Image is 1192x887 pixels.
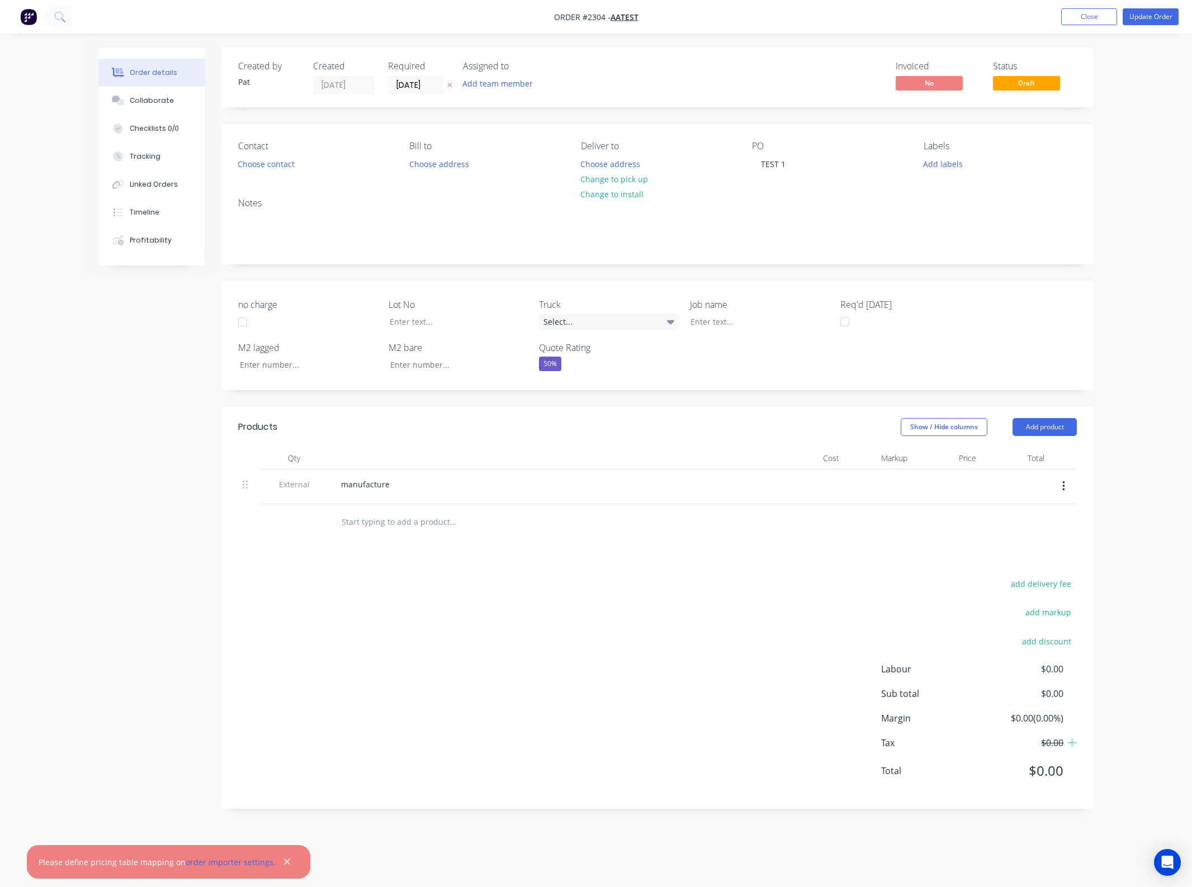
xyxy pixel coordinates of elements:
button: Add product [1013,418,1077,436]
a: AATEST [611,12,638,22]
button: add markup [1019,605,1077,620]
div: Bill to [409,141,562,151]
span: $0.00 ( 0.00 %) [981,712,1063,725]
button: add delivery fee [1005,576,1077,591]
img: Factory [20,8,37,25]
span: External [265,478,323,490]
button: add discount [1016,634,1077,649]
div: Timeline [130,207,159,217]
input: Enter number... [381,357,528,373]
span: Order #2304 - [554,12,611,22]
button: Choose contact [232,156,301,171]
button: Add team member [457,76,539,91]
div: Assigned to [463,61,575,72]
button: Show / Hide columns [901,418,987,436]
span: $0.00 [981,761,1063,781]
span: Sub total [881,687,981,700]
div: PO [752,141,905,151]
span: Labour [881,662,981,676]
button: Order details [98,59,205,87]
span: No [896,76,963,90]
div: manufacture [332,476,399,492]
div: Cost [775,447,844,469]
button: Timeline [98,198,205,226]
button: Add team member [463,76,539,91]
div: Open Intercom Messenger [1154,849,1181,876]
div: Collaborate [130,96,174,106]
div: Please define pricing table mapping on [39,856,276,868]
a: order importer settings. [186,857,276,867]
span: Tax [881,736,981,750]
div: Pat [238,76,300,88]
div: Created by [238,61,300,72]
input: Enter number... [230,357,378,373]
label: Lot No [389,298,528,311]
label: M2 lagged [238,341,378,354]
button: Add labels [917,156,968,171]
input: Start typing to add a product... [341,511,565,533]
div: Status [993,61,1077,72]
button: Choose address [403,156,475,171]
button: Choose address [575,156,646,171]
div: 50% [539,357,561,371]
div: Linked Orders [130,179,178,189]
button: Linked Orders [98,170,205,198]
span: $0.00 [981,687,1063,700]
button: Tracking [98,143,205,170]
button: Update Order [1123,8,1179,25]
div: Profitability [130,235,172,245]
button: Checklists 0/0 [98,115,205,143]
label: no charge [238,298,378,311]
label: Truck [539,298,679,311]
button: Change to pick up [575,172,654,187]
button: Change to install [575,187,650,202]
span: $0.00 [981,662,1063,676]
button: Profitability [98,226,205,254]
div: Required [388,61,450,72]
button: Collaborate [98,87,205,115]
label: M2 bare [389,341,528,354]
span: Total [881,764,981,777]
div: Order details [130,68,177,78]
div: Deliver to [581,141,734,151]
button: Close [1061,8,1117,25]
div: Qty [261,447,328,469]
div: TEST 1 [752,156,794,172]
label: Quote Rating [539,341,679,354]
div: Labels [924,141,1077,151]
span: Draft [993,76,1060,90]
label: Req'd [DATE] [840,298,980,311]
div: Contact [238,141,391,151]
div: Price [912,447,981,469]
div: Total [981,447,1049,469]
div: Checklists 0/0 [130,124,179,134]
div: Markup [844,447,912,469]
div: Notes [238,198,1077,208]
div: Invoiced [896,61,980,72]
span: $0.00 [981,736,1063,750]
div: Tracking [130,151,160,162]
label: Job name [690,298,830,311]
div: Created [313,61,375,72]
div: Select... [539,314,679,330]
span: Margin [881,712,981,725]
div: Products [238,420,277,434]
